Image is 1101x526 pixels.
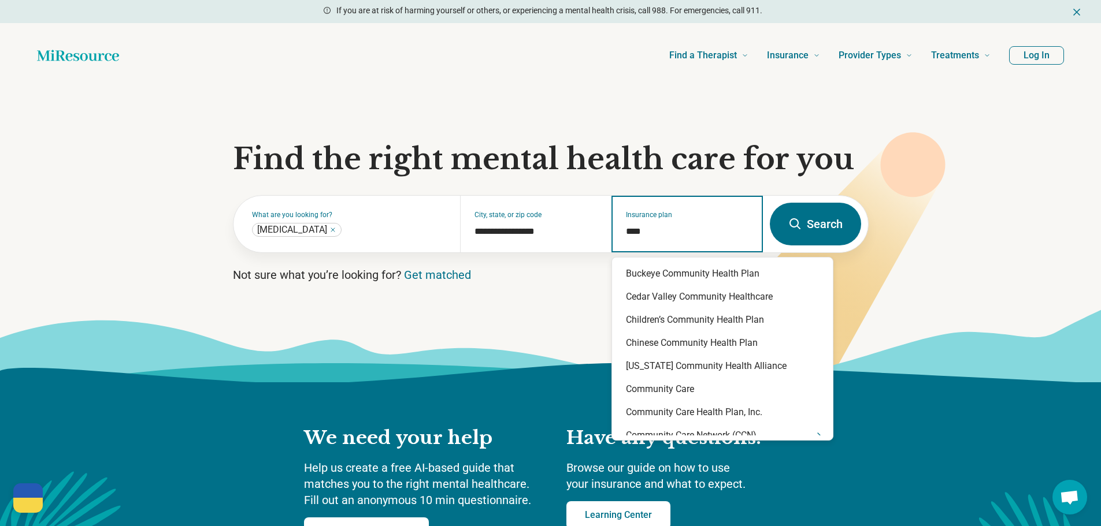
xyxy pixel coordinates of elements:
p: Help us create a free AI-based guide that matches you to the right mental healthcare. Fill out an... [304,460,543,508]
button: Log In [1009,46,1064,65]
div: Community Care Health Plan, Inc. [612,401,833,424]
h1: Find the right mental health care for you [233,142,869,177]
div: Cedar Valley Community Healthcare [612,285,833,308]
div: Chinese Community Health Plan [612,331,833,355]
h2: We need your help [304,426,543,450]
label: What are you looking for? [252,211,447,218]
div: Psychiatrist [252,223,342,237]
a: Get matched [404,268,471,282]
div: Community Care Network (CCN) [612,424,833,447]
button: Psychiatrist [329,226,336,233]
span: [MEDICAL_DATA] [257,224,327,236]
div: Buckeye Community Health Plan [612,262,833,285]
p: Browse our guide on how to use your insurance and what to expect. [566,460,798,492]
div: [US_STATE] Community Health Alliance [612,355,833,378]
a: Open chat [1052,480,1087,514]
p: Not sure what you’re looking for? [233,267,869,283]
span: Provider Types [839,47,901,64]
div: Suggestions [612,262,833,435]
h2: Have any questions? [566,426,798,450]
button: Search [770,203,861,245]
div: Children’s Community Health Plan [612,308,833,331]
button: Dismiss [1071,5,1083,18]
a: Home page [37,44,119,67]
p: If you are at risk of harming yourself or others, or experiencing a mental health crisis, call 98... [336,5,762,17]
span: Find a Therapist [669,47,737,64]
div: Community Care [612,378,833,401]
span: Insurance [767,47,809,64]
span: Treatments [931,47,979,64]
